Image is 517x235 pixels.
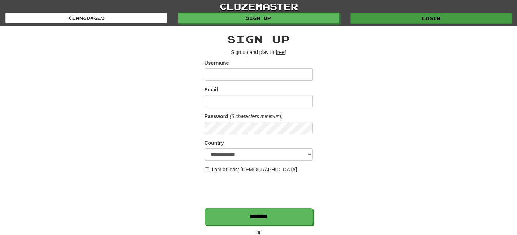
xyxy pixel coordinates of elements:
[205,49,313,56] p: Sign up and play for !
[230,113,283,119] em: (6 characters minimum)
[205,86,218,93] label: Email
[205,33,313,45] h2: Sign up
[205,59,229,67] label: Username
[205,167,209,172] input: I am at least [DEMOGRAPHIC_DATA]
[205,113,228,120] label: Password
[205,139,224,146] label: Country
[205,166,297,173] label: I am at least [DEMOGRAPHIC_DATA]
[178,13,339,23] a: Sign up
[276,49,285,55] u: free
[350,13,512,24] a: Login
[5,13,167,23] a: Languages
[205,177,314,205] iframe: reCAPTCHA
